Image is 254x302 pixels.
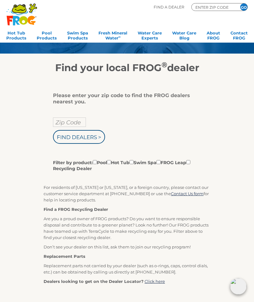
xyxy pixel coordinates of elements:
[93,160,97,164] input: Filter by product:PoolHot TubSwim SpaFROG LeapRecycling Dealer
[53,159,196,172] label: Filter by product: Pool Hot Tub Swim Spa FROG Leap Recycling Dealer
[44,207,108,212] strong: Find a FROG Recycling Dealer
[186,160,190,164] input: Filter by product:PoolHot TubSwim SpaFROG LeapRecycling Dealer
[37,29,57,41] a: PoolProducts
[44,279,144,284] strong: Dealers looking to get on the Dealer Locator?
[2,62,252,74] h2: Find your local FROG dealer
[44,254,85,259] strong: Replacement Parts
[145,279,165,284] a: Click here
[107,160,111,164] input: Filter by product:PoolHot TubSwim SpaFROG LeapRecycling Dealer
[240,3,247,11] input: GO
[6,29,26,41] a: Hot TubProducts
[44,263,210,275] p: Replacement parts not carried by your dealer (such as o-rings, caps, control dials, etc.) can be ...
[207,29,220,41] a: AboutFROG
[230,29,248,41] a: ContactFROG
[53,130,105,144] input: Find Dealers >
[44,244,210,250] p: Don’t see your dealer on this list, ask them to join our recycling program!
[67,29,88,41] a: Swim SpaProducts
[44,216,210,241] p: Are you a proud owner of FROG products? Do you want to ensure responsible disposal and contribute...
[130,160,134,164] input: Filter by product:PoolHot TubSwim SpaFROG LeapRecycling Dealer
[154,3,184,11] p: Find A Dealer
[161,60,167,69] sup: ®
[53,92,196,105] div: Please enter your zip code to find the FROG dealers nearest you.
[156,160,161,164] input: Filter by product:PoolHot TubSwim SpaFROG LeapRecycling Dealer
[230,278,246,294] img: openIcon
[138,29,162,41] a: Water CareExperts
[119,35,121,39] sup: ∞
[98,29,127,41] a: Fresh MineralWater∞
[171,191,204,196] a: Contact Us form
[195,4,232,10] input: Zip Code Form
[172,29,196,41] a: Water CareBlog
[44,184,210,203] p: For residents of [US_STATE] or [US_STATE], or a foreign country, please contact our customer serv...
